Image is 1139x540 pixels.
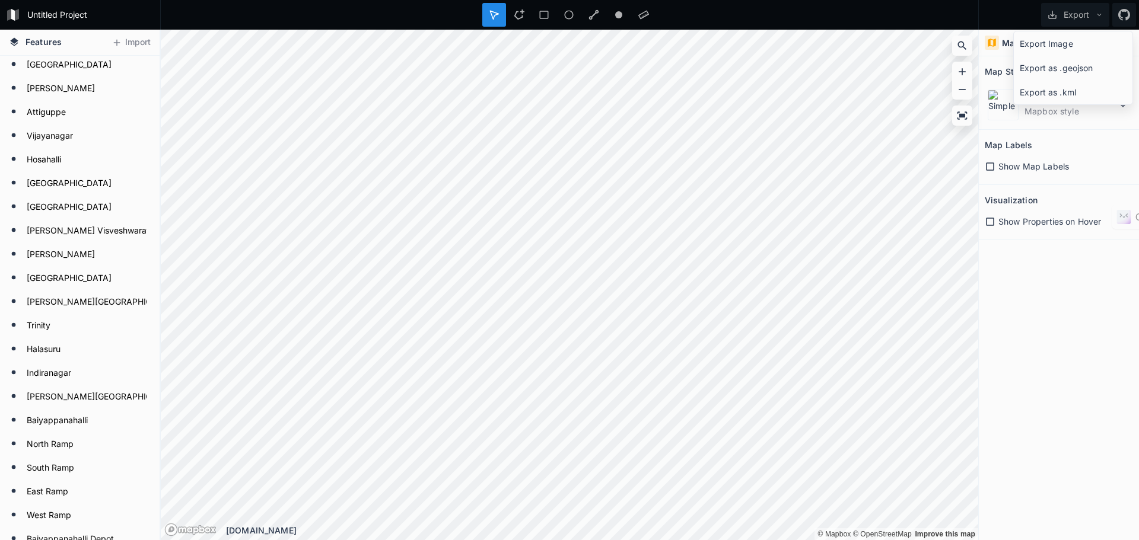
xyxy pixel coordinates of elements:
[998,160,1069,172] span: Show Map Labels
[985,191,1038,209] h2: Visualization
[988,90,1019,120] img: Simple
[1025,105,1116,117] dd: Mapbox style
[985,62,1026,81] h2: Map Style
[226,524,978,536] div: [DOMAIN_NAME]
[817,530,851,538] a: Mapbox
[915,530,975,538] a: Map feedback
[26,36,62,48] span: Features
[1014,31,1132,56] div: Export Image
[998,215,1101,228] span: Show Properties on Hover
[164,523,217,536] a: Mapbox logo
[106,33,157,52] button: Import
[985,136,1032,154] h2: Map Labels
[1014,56,1132,80] div: Export as .geojson
[1002,37,1071,49] h4: Map and Visuals
[1041,3,1109,27] button: Export
[853,530,912,538] a: OpenStreetMap
[1014,80,1132,104] div: Export as .kml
